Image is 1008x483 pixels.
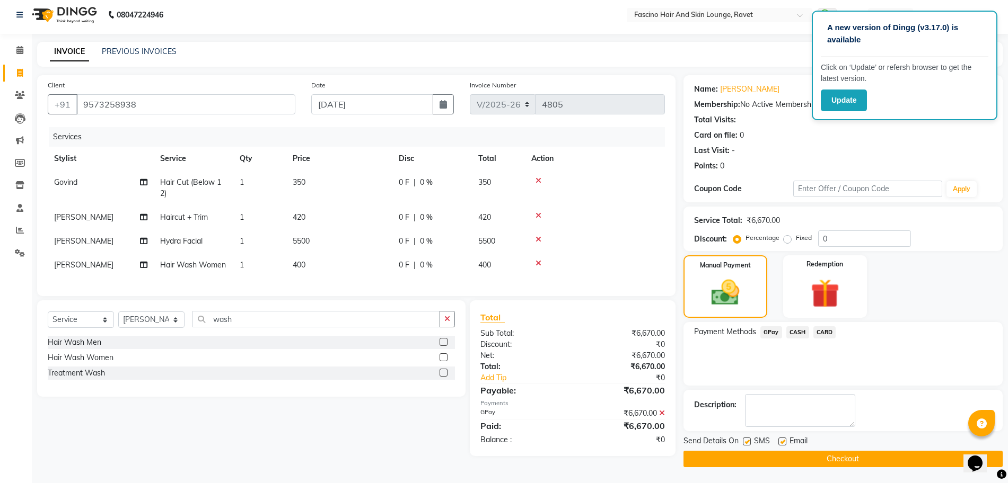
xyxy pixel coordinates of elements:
input: Enter Offer / Coupon Code [793,181,942,197]
p: Click on ‘Update’ or refersh browser to get the latest version. [821,62,988,84]
label: Date [311,80,326,90]
img: _cash.svg [703,276,748,309]
span: 400 [293,260,305,270]
div: Hair Wash Men [48,337,101,348]
span: 0 F [399,236,409,247]
span: 0 F [399,212,409,223]
div: Membership: [694,99,740,110]
span: [PERSON_NAME] [54,212,113,222]
input: Search or Scan [192,311,440,327]
span: Hydra Facial [160,236,203,246]
a: [PERSON_NAME] [720,84,779,95]
label: Fixed [796,233,812,243]
div: Sub Total: [472,328,573,339]
span: 0 % [420,177,433,188]
span: SMS [754,435,770,449]
span: | [414,177,416,188]
p: A new version of Dingg (v3.17.0) is available [827,22,982,46]
div: ₹6,670.00 [573,419,673,432]
span: 0 F [399,260,409,271]
div: Discount: [694,234,727,245]
div: 0 [720,160,724,172]
span: 1 [240,260,244,270]
div: Card on file: [694,130,738,141]
span: Payment Methods [694,326,756,337]
button: +91 [48,94,77,114]
span: Send Details On [683,435,739,449]
div: Points: [694,160,718,172]
div: ₹0 [573,339,673,350]
span: Total [480,312,505,323]
span: | [414,260,416,271]
span: Hair Cut (Below 12) [160,177,221,198]
span: | [414,236,416,247]
span: Haircut + Trim [160,212,208,222]
div: Name: [694,84,718,95]
img: _gift.svg [802,275,848,311]
th: Total [472,147,525,171]
div: Balance : [472,434,573,445]
span: 5500 [478,236,495,246]
span: CASH [786,326,809,338]
div: ₹6,670.00 [747,215,780,226]
button: Apply [946,181,977,197]
div: Total: [472,361,573,372]
span: 0 % [420,260,433,271]
input: Search by Name/Mobile/Email/Code [76,94,295,114]
th: Qty [233,147,286,171]
span: 420 [293,212,305,222]
div: - [732,145,735,156]
div: GPay [472,408,573,419]
span: Fascino Shop [941,10,988,21]
span: 1 [240,177,244,187]
a: Add Tip [472,372,590,383]
div: ₹6,670.00 [573,328,673,339]
span: GPay [760,326,782,338]
label: Percentage [746,233,779,243]
span: Hair Wash Women [160,260,226,270]
div: ₹6,670.00 [573,361,673,372]
span: 1 [240,212,244,222]
span: 420 [478,212,491,222]
iframe: chat widget [963,441,997,472]
th: Disc [392,147,472,171]
div: 0 [740,130,744,141]
div: Hair Wash Women [48,352,113,363]
div: Net: [472,350,573,361]
label: Client [48,80,65,90]
span: Email [790,435,808,449]
span: | [414,212,416,223]
div: Payments [480,399,665,408]
span: 0 % [420,236,433,247]
span: 0 F [399,177,409,188]
span: 1 [240,236,244,246]
div: Service Total: [694,215,742,226]
div: Last Visit: [694,145,730,156]
label: Manual Payment [700,261,751,270]
div: Treatment Wash [48,368,105,379]
th: Action [525,147,665,171]
span: 5500 [293,236,310,246]
span: Govind [54,177,77,187]
button: Checkout [683,451,1003,467]
div: ₹6,670.00 [573,350,673,361]
div: Discount: [472,339,573,350]
th: Price [286,147,392,171]
th: Stylist [48,147,154,171]
div: Payable: [472,384,573,397]
label: Redemption [807,260,843,269]
button: Update [821,90,867,111]
div: No Active Membership [694,99,992,110]
div: ₹6,670.00 [573,384,673,397]
div: Description: [694,399,737,410]
a: PREVIOUS INVOICES [102,47,177,56]
span: [PERSON_NAME] [54,236,113,246]
span: CARD [813,326,836,338]
span: 350 [293,177,305,187]
span: 0 % [420,212,433,223]
div: Coupon Code [694,183,793,194]
div: Paid: [472,419,573,432]
th: Service [154,147,233,171]
span: 350 [478,177,491,187]
div: ₹0 [589,372,673,383]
